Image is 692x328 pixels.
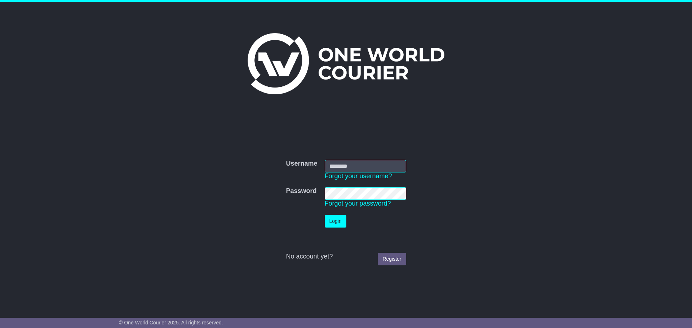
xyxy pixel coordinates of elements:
div: No account yet? [286,253,406,261]
a: Forgot your username? [325,172,392,180]
a: Register [378,253,406,265]
label: Username [286,160,317,168]
label: Password [286,187,316,195]
span: © One World Courier 2025. All rights reserved. [119,320,223,325]
a: Forgot your password? [325,200,391,207]
img: One World [248,33,444,94]
button: Login [325,215,346,228]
